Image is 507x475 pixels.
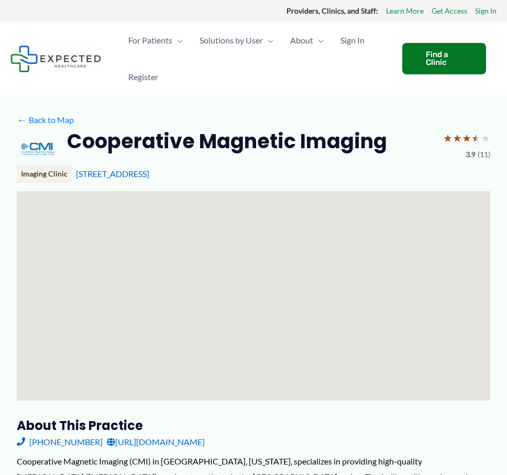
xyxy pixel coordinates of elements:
[17,417,490,434] h3: About this practice
[443,128,453,148] span: ★
[290,22,313,59] span: About
[17,434,103,450] a: [PHONE_NUMBER]
[282,22,332,59] a: AboutMenu Toggle
[432,4,467,18] a: Get Access
[453,128,462,148] span: ★
[200,22,263,59] span: Solutions by User
[478,148,490,161] span: (11)
[67,128,387,154] h2: Cooperative Magnetic Imaging
[17,115,27,125] span: ←
[76,169,149,179] a: [STREET_ADDRESS]
[466,148,476,161] span: 3.9
[462,128,471,148] span: ★
[107,434,205,450] a: [URL][DOMAIN_NAME]
[128,22,172,59] span: For Patients
[120,22,191,59] a: For PatientsMenu Toggle
[340,22,365,59] span: Sign In
[10,46,101,72] img: Expected Healthcare Logo - side, dark font, small
[120,22,392,95] nav: Primary Site Navigation
[386,4,424,18] a: Learn More
[332,22,373,59] a: Sign In
[17,112,74,128] a: ←Back to Map
[191,22,282,59] a: Solutions by UserMenu Toggle
[475,4,497,18] a: Sign In
[17,165,72,183] div: Imaging Clinic
[263,22,273,59] span: Menu Toggle
[120,59,167,95] a: Register
[481,128,490,148] span: ★
[402,43,486,74] a: Find a Clinic
[471,128,481,148] span: ★
[128,59,158,95] span: Register
[313,22,324,59] span: Menu Toggle
[172,22,183,59] span: Menu Toggle
[286,6,378,15] strong: Providers, Clinics, and Staff:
